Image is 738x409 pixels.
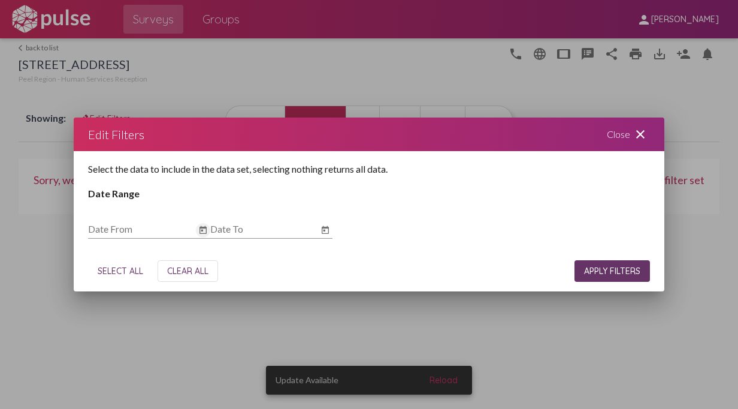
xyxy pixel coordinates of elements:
[88,260,153,282] button: SELECT ALL
[584,266,640,276] span: APPLY FILTERS
[592,118,664,151] div: Close
[88,125,144,144] div: Edit Filters
[633,127,648,142] mat-icon: close
[318,223,332,237] button: Open calendar
[88,163,388,175] span: Select the data to include in the data set, selecting nothing returns all data.
[158,260,218,282] button: CLEAR ALL
[88,188,650,199] h4: Date Range
[574,260,650,282] button: APPLY FILTERS
[196,223,210,237] button: Open calendar
[98,266,143,276] span: SELECT ALL
[167,266,208,276] span: CLEAR ALL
